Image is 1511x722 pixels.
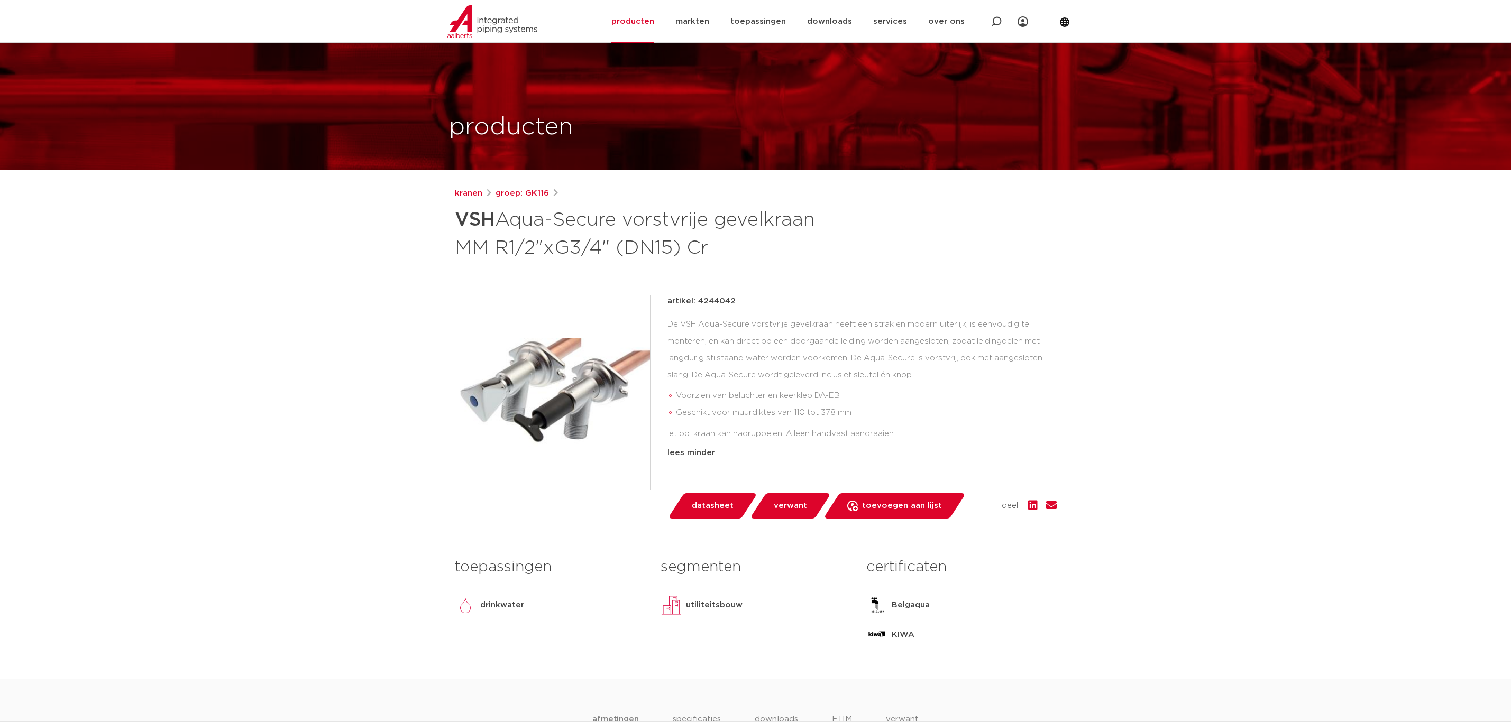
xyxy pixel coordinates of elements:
[455,187,482,200] a: kranen
[455,557,645,578] h3: toepassingen
[455,204,852,261] h1: Aqua-Secure vorstvrije gevelkraan MM R1/2"xG3/4" (DN15) Cr
[449,110,573,144] h1: producten
[496,187,549,200] a: groep: GK116
[480,599,524,612] p: drinkwater
[667,295,736,308] p: artikel: 4244042
[892,628,914,641] p: KIWA
[676,387,1057,404] li: Voorzien van beluchter en keerklep DA-EB
[774,497,807,514] span: verwant
[749,493,831,519] a: verwant
[667,493,757,519] a: datasheet
[866,557,1056,578] h3: certificaten
[692,497,734,514] span: datasheet
[455,210,495,229] strong: VSH
[1002,499,1020,512] span: deel:
[667,316,1057,442] div: De VSH Aqua-Secure vorstvrije gevelkraan heeft een strak en modern uiterlijk, is eenvoudig te mon...
[892,599,930,612] p: Belgaqua
[866,624,887,645] img: KIWA
[661,557,850,578] h3: segmenten
[455,295,650,490] img: Product Image for VSH Aqua-Secure vorstvrije gevelkraan MM R1/2"xG3/4" (DN15) Cr
[866,595,887,616] img: Belgaqua
[455,595,476,616] img: drinkwater
[686,599,743,612] p: utiliteitsbouw
[862,497,942,514] span: toevoegen aan lijst
[661,595,682,616] img: utiliteitsbouw
[676,404,1057,421] li: Geschikt voor muurdiktes van 110 tot 378 mm
[667,447,1057,459] div: lees minder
